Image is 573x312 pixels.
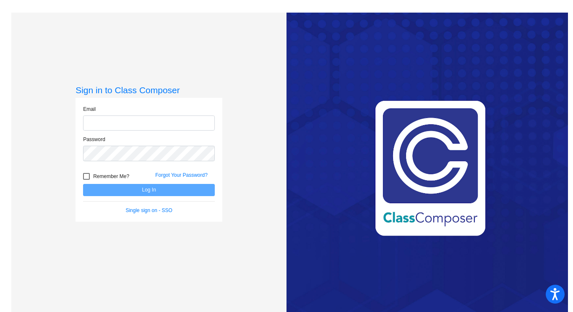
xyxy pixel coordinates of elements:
button: Log In [83,184,215,196]
label: Email [83,105,96,113]
a: Forgot Your Password? [155,172,208,178]
a: Single sign on - SSO [125,207,172,213]
label: Password [83,136,105,143]
span: Remember Me? [93,171,129,181]
h3: Sign in to Class Composer [76,85,222,95]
